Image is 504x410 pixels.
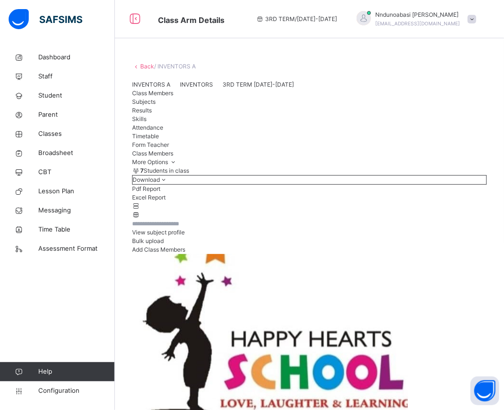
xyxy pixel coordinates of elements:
[38,225,115,234] span: Time Table
[132,133,159,140] span: Timetable
[132,229,185,236] span: View subject profile
[133,176,160,183] span: Download
[38,367,114,377] span: Help
[132,185,487,193] li: dropdown-list-item-null-0
[154,63,196,70] span: / INVENTORS A
[140,167,144,174] b: 7
[38,206,115,215] span: Messaging
[223,81,294,88] span: 3RD TERM [DATE]-[DATE]
[132,81,170,88] span: INVENTORS A
[140,166,189,175] span: Students in class
[180,81,213,88] span: INVENTORS
[132,89,173,97] span: Class Members
[38,91,115,100] span: Student
[132,158,178,166] span: More Options
[132,98,156,105] span: Subjects
[132,193,487,202] li: dropdown-list-item-null-1
[132,246,185,253] span: Add Class Members
[158,15,224,25] span: Class Arm Details
[38,244,115,254] span: Assessment Format
[38,148,115,158] span: Broadsheet
[38,129,115,139] span: Classes
[38,386,114,396] span: Configuration
[140,63,154,70] a: Back
[376,11,460,19] span: Nndunoabasi [PERSON_NAME]
[9,9,82,29] img: safsims
[132,237,164,244] span: Bulk upload
[132,141,169,148] span: Form Teacher
[132,115,146,122] span: Skills
[38,53,115,62] span: Dashboard
[38,110,115,120] span: Parent
[38,167,115,177] span: CBT
[470,377,499,405] button: Open asap
[38,72,115,81] span: Staff
[132,150,173,157] span: Class Members
[256,15,337,23] span: session/term information
[347,11,481,28] div: NndunoabasiAkpan
[376,21,460,26] span: [EMAIL_ADDRESS][DOMAIN_NAME]
[132,107,152,114] span: Results
[132,124,163,131] span: Attendance
[38,187,115,196] span: Lesson Plan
